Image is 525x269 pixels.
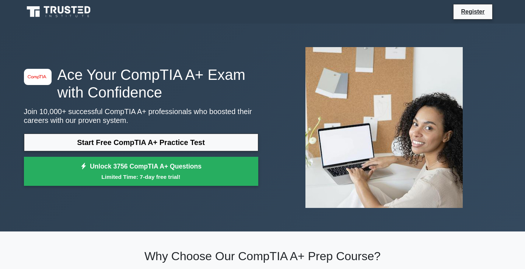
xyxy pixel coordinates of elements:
[24,107,258,125] p: Join 10,000+ successful CompTIA A+ professionals who boosted their careers with our proven system.
[24,134,258,151] a: Start Free CompTIA A+ Practice Test
[33,173,249,181] small: Limited Time: 7-day free trial!
[24,249,501,263] h2: Why Choose Our CompTIA A+ Prep Course?
[24,66,258,101] h1: Ace Your CompTIA A+ Exam with Confidence
[24,157,258,186] a: Unlock 3756 CompTIA A+ QuestionsLimited Time: 7-day free trial!
[456,7,489,16] a: Register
